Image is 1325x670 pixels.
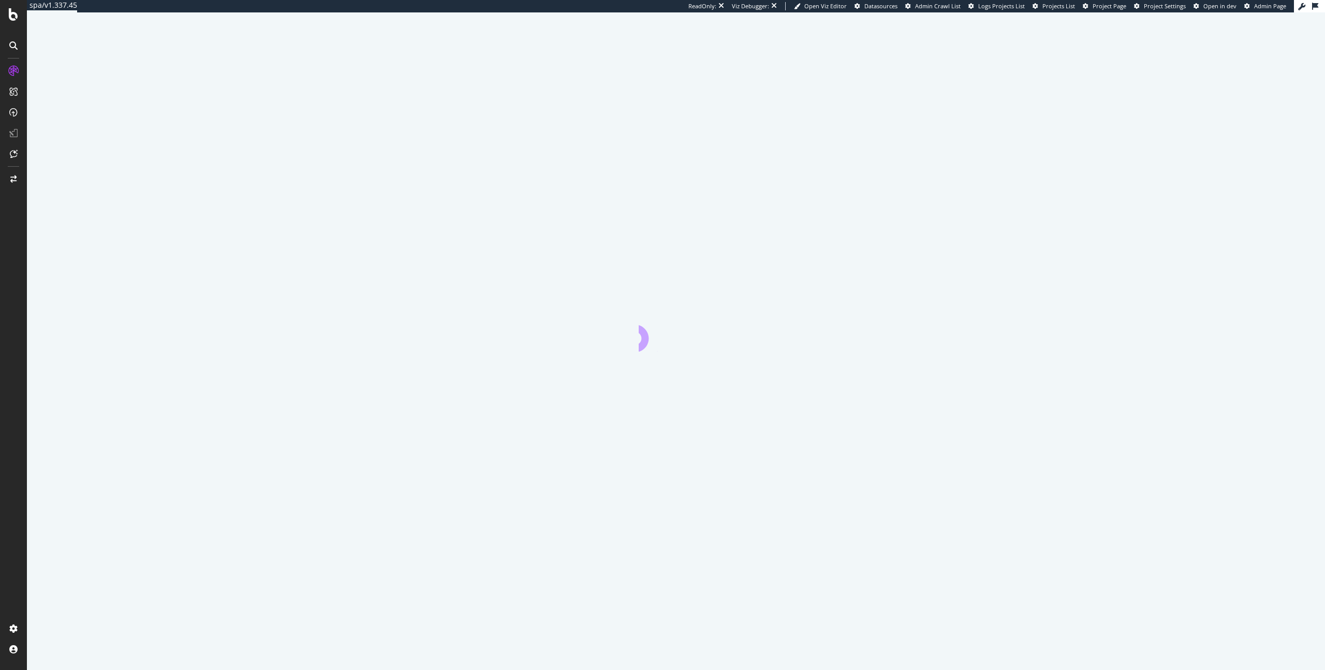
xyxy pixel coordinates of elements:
[1083,2,1126,10] a: Project Page
[794,2,847,10] a: Open Viz Editor
[1134,2,1186,10] a: Project Settings
[688,2,716,10] div: ReadOnly:
[804,2,847,10] span: Open Viz Editor
[1093,2,1126,10] span: Project Page
[1144,2,1186,10] span: Project Settings
[915,2,961,10] span: Admin Crawl List
[639,314,713,352] div: animation
[864,2,897,10] span: Datasources
[1194,2,1236,10] a: Open in dev
[1254,2,1286,10] span: Admin Page
[855,2,897,10] a: Datasources
[905,2,961,10] a: Admin Crawl List
[978,2,1025,10] span: Logs Projects List
[732,2,769,10] div: Viz Debugger:
[968,2,1025,10] a: Logs Projects List
[1033,2,1075,10] a: Projects List
[1042,2,1075,10] span: Projects List
[1203,2,1236,10] span: Open in dev
[1244,2,1286,10] a: Admin Page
